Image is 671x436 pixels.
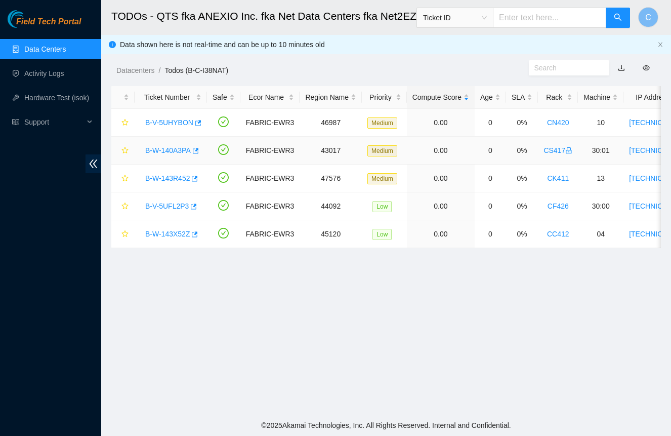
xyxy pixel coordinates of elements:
[300,220,362,248] td: 45120
[101,415,671,436] footer: © 2025 Akamai Technologies, Inc. All Rights Reserved. Internal and Confidential.
[578,137,623,165] td: 30:01
[121,203,129,211] span: star
[117,114,129,131] button: star
[475,220,506,248] td: 0
[475,137,506,165] td: 0
[638,7,658,27] button: C
[145,202,189,210] a: B-V-5UFL2P3
[24,94,89,102] a: Hardware Test (isok)
[578,192,623,220] td: 30:00
[117,142,129,158] button: star
[407,165,475,192] td: 0.00
[158,66,160,74] span: /
[240,220,300,248] td: FABRIC-EWR3
[218,172,229,183] span: check-circle
[367,117,397,129] span: Medium
[121,147,129,155] span: star
[407,220,475,248] td: 0.00
[218,144,229,155] span: check-circle
[145,146,191,154] a: B-W-140A3PA
[606,8,630,28] button: search
[24,45,66,53] a: Data Centers
[367,145,397,156] span: Medium
[300,137,362,165] td: 43017
[121,175,129,183] span: star
[300,192,362,220] td: 44092
[240,192,300,220] td: FABRIC-EWR3
[16,17,81,27] span: Field Tech Portal
[618,64,625,72] a: download
[8,10,51,28] img: Akamai Technologies
[493,8,606,28] input: Enter text here...
[407,109,475,137] td: 0.00
[86,154,101,173] span: double-left
[578,165,623,192] td: 13
[145,118,193,127] a: B-V-5UHYBON
[300,109,362,137] td: 46987
[145,174,190,182] a: B-W-143R452
[657,42,663,48] button: close
[547,230,569,238] a: CC412
[548,202,569,210] a: CF426
[117,170,129,186] button: star
[534,62,596,73] input: Search
[164,66,228,74] a: Todos (B-C-I38NAT)
[643,64,650,71] span: eye
[300,165,362,192] td: 47576
[218,200,229,211] span: check-circle
[565,147,572,154] span: lock
[12,118,19,126] span: read
[240,137,300,165] td: FABRIC-EWR3
[547,174,569,182] a: CK411
[407,137,475,165] td: 0.00
[407,192,475,220] td: 0.00
[367,173,397,184] span: Medium
[240,165,300,192] td: FABRIC-EWR3
[116,66,154,74] a: Datacenters
[645,11,651,24] span: C
[578,109,623,137] td: 10
[121,230,129,239] span: star
[475,109,506,137] td: 0
[117,226,129,242] button: star
[547,118,569,127] a: CN420
[475,192,506,220] td: 0
[506,137,538,165] td: 0%
[218,116,229,127] span: check-circle
[506,220,538,248] td: 0%
[543,146,572,154] a: CS417lock
[506,109,538,137] td: 0%
[117,198,129,214] button: star
[610,60,633,76] button: download
[24,112,84,132] span: Support
[24,69,64,77] a: Activity Logs
[423,10,487,25] span: Ticket ID
[372,201,392,212] span: Low
[121,119,129,127] span: star
[218,228,229,239] span: check-circle
[506,192,538,220] td: 0%
[506,165,538,192] td: 0%
[614,13,622,23] span: search
[8,18,81,31] a: Akamai TechnologiesField Tech Portal
[240,109,300,137] td: FABRIC-EWR3
[145,230,190,238] a: B-W-143X52Z
[578,220,623,248] td: 04
[475,165,506,192] td: 0
[372,229,392,240] span: Low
